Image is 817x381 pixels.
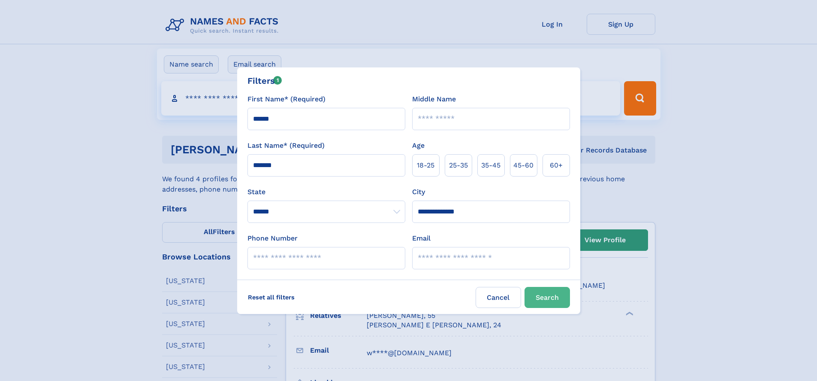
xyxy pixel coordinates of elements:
[412,140,425,151] label: Age
[247,74,282,87] div: Filters
[412,94,456,104] label: Middle Name
[476,287,521,308] label: Cancel
[525,287,570,308] button: Search
[247,187,405,197] label: State
[412,187,425,197] label: City
[242,287,300,308] label: Reset all filters
[417,160,434,171] span: 18‑25
[481,160,500,171] span: 35‑45
[247,233,298,244] label: Phone Number
[449,160,468,171] span: 25‑35
[247,94,326,104] label: First Name* (Required)
[513,160,534,171] span: 45‑60
[247,140,325,151] label: Last Name* (Required)
[412,233,431,244] label: Email
[550,160,563,171] span: 60+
